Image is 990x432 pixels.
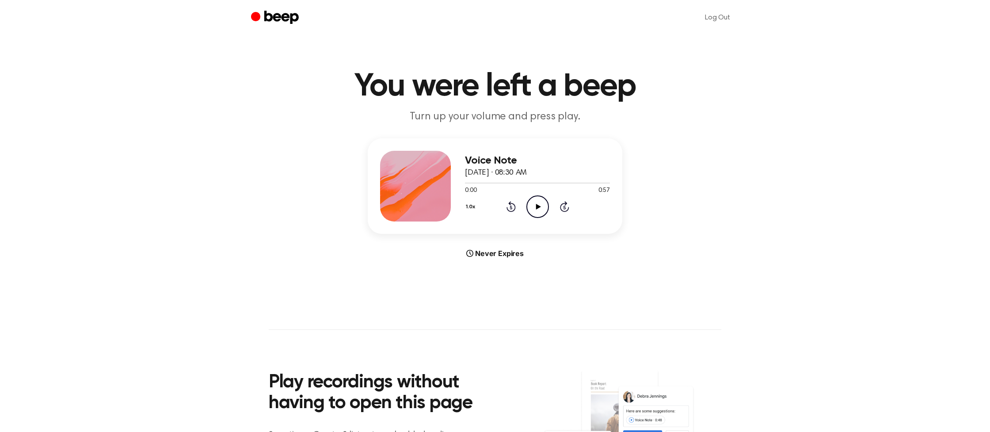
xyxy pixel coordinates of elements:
button: 1.0x [465,199,479,214]
a: Log Out [696,7,739,28]
a: Beep [251,9,301,27]
h3: Voice Note [465,155,610,167]
p: Turn up your volume and press play. [325,110,665,124]
span: [DATE] · 08:30 AM [465,169,527,177]
h1: You were left a beep [269,71,721,103]
div: Never Expires [368,248,622,259]
span: 0:00 [465,186,476,195]
span: 0:57 [598,186,610,195]
h2: Play recordings without having to open this page [269,372,507,414]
